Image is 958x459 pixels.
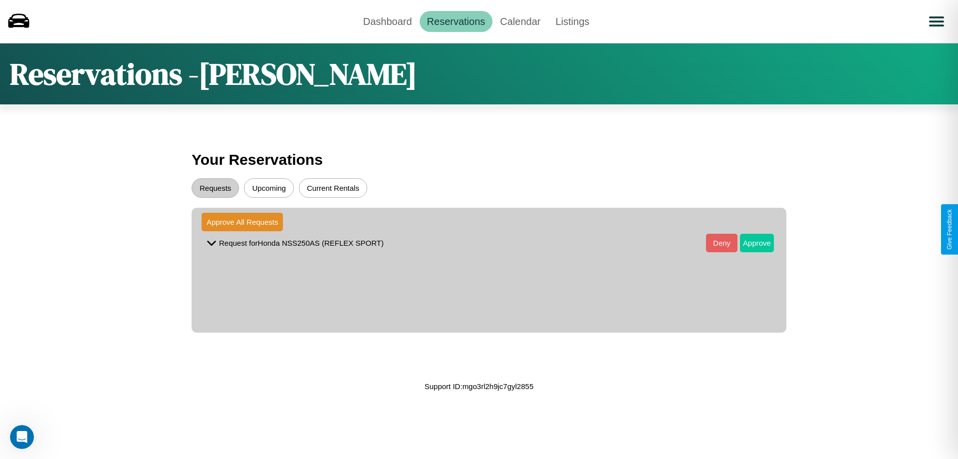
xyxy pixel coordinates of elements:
[492,11,548,32] a: Calendar
[420,11,493,32] a: Reservations
[548,11,597,32] a: Listings
[192,146,766,173] h3: Your Reservations
[192,178,239,198] button: Requests
[923,7,951,35] button: Open menu
[219,236,384,250] p: Request for Honda NSS250AS (REFLEX SPORT)
[946,209,953,250] div: Give Feedback
[706,234,737,252] button: Deny
[10,425,34,449] iframe: Intercom live chat
[740,234,774,252] button: Approve
[10,53,417,94] h1: Reservations - [PERSON_NAME]
[299,178,367,198] button: Current Rentals
[202,213,283,231] button: Approve All Requests
[244,178,294,198] button: Upcoming
[356,11,420,32] a: Dashboard
[425,380,533,393] p: Support ID: mgo3rl2h9jc7gyl2855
